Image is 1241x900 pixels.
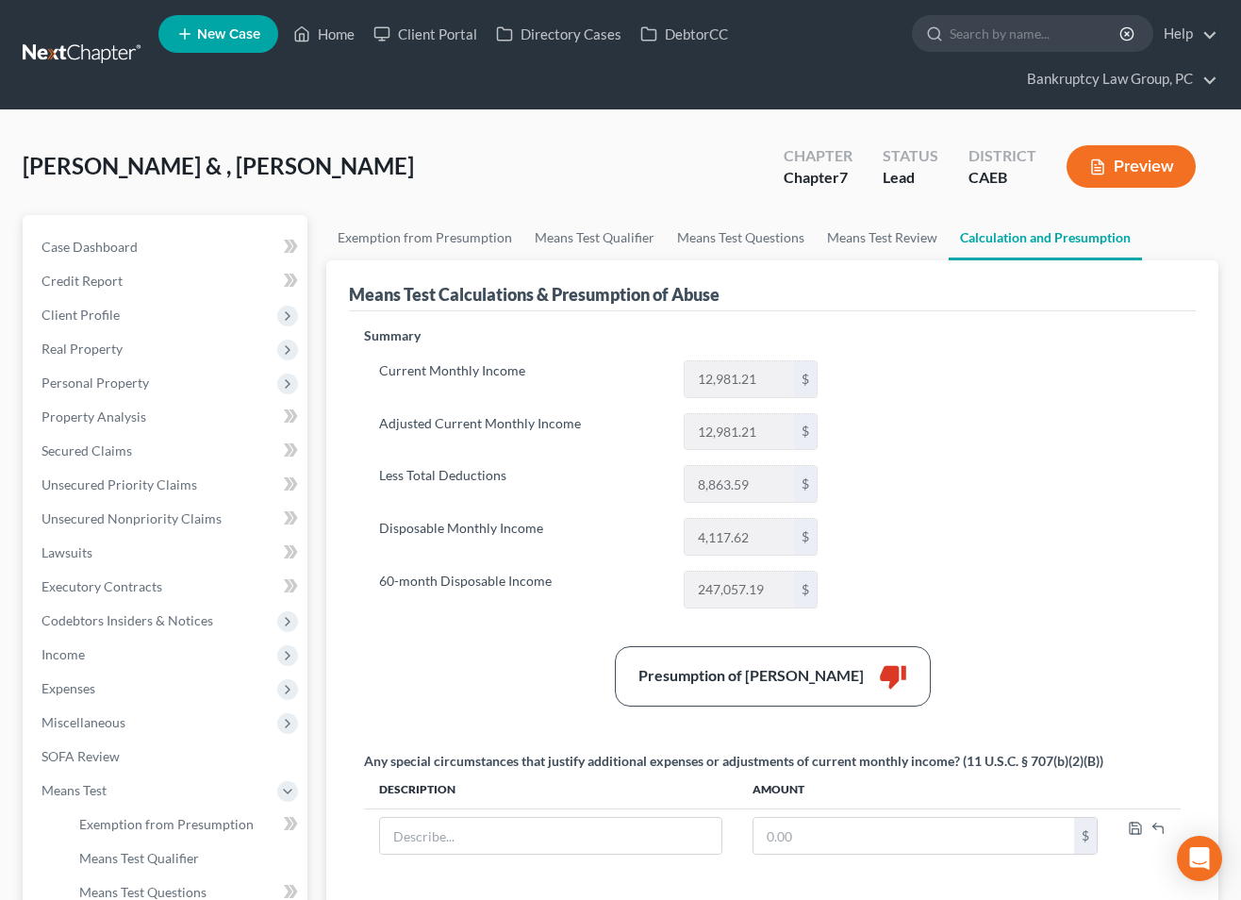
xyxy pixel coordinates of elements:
[41,680,95,696] span: Expenses
[41,408,146,425] span: Property Analysis
[816,215,949,260] a: Means Test Review
[349,283,720,306] div: Means Test Calculations & Presumption of Abuse
[41,646,85,662] span: Income
[1067,145,1196,188] button: Preview
[26,434,307,468] a: Secured Claims
[1177,836,1222,881] div: Open Intercom Messenger
[26,264,307,298] a: Credit Report
[794,466,817,502] div: $
[23,152,414,179] span: [PERSON_NAME] & , [PERSON_NAME]
[784,167,852,189] div: Chapter
[666,215,816,260] a: Means Test Questions
[638,665,864,687] div: Presumption of [PERSON_NAME]
[370,518,674,556] label: Disposable Monthly Income
[41,782,107,798] span: Means Test
[784,145,852,167] div: Chapter
[41,239,138,255] span: Case Dashboard
[26,468,307,502] a: Unsecured Priority Claims
[41,544,92,560] span: Lawsuits
[1154,17,1217,51] a: Help
[41,578,162,594] span: Executory Contracts
[41,375,149,391] span: Personal Property
[794,572,817,608] div: $
[685,572,794,608] input: 0.00
[883,167,938,189] div: Lead
[879,662,907,691] i: thumb_down
[284,17,364,51] a: Home
[753,818,1074,854] input: 0.00
[364,326,833,345] p: Summary
[26,740,307,774] a: SOFA Review
[79,850,199,866] span: Means Test Qualifier
[883,145,938,167] div: Status
[41,341,123,357] span: Real Property
[685,519,794,555] input: 0.00
[41,612,213,628] span: Codebtors Insiders & Notices
[370,571,674,608] label: 60-month Disposable Income
[949,215,1142,260] a: Calculation and Presumption
[1074,818,1097,854] div: $
[364,17,487,51] a: Client Portal
[41,748,120,764] span: SOFA Review
[968,145,1036,167] div: District
[685,466,794,502] input: 0.00
[794,414,817,450] div: $
[64,808,307,842] a: Exemption from Presumption
[737,771,1113,808] th: Amount
[64,842,307,875] a: Means Test Qualifier
[968,167,1036,189] div: CAEB
[380,818,721,854] input: Describe...
[41,442,132,458] span: Secured Claims
[685,361,794,397] input: 0.00
[364,752,1103,771] div: Any special circumstances that justify additional expenses or adjustments of current monthly inco...
[370,413,674,451] label: Adjusted Current Monthly Income
[26,230,307,264] a: Case Dashboard
[794,519,817,555] div: $
[41,273,123,289] span: Credit Report
[326,215,523,260] a: Exemption from Presumption
[26,400,307,434] a: Property Analysis
[487,17,631,51] a: Directory Cases
[26,502,307,536] a: Unsecured Nonpriority Claims
[79,884,207,900] span: Means Test Questions
[41,307,120,323] span: Client Profile
[41,714,125,730] span: Miscellaneous
[631,17,737,51] a: DebtorCC
[685,414,794,450] input: 0.00
[364,771,737,808] th: Description
[197,27,260,42] span: New Case
[370,360,674,398] label: Current Monthly Income
[1018,62,1217,96] a: Bankruptcy Law Group, PC
[26,570,307,604] a: Executory Contracts
[79,816,254,832] span: Exemption from Presumption
[41,510,222,526] span: Unsecured Nonpriority Claims
[523,215,666,260] a: Means Test Qualifier
[839,168,848,186] span: 7
[950,16,1122,51] input: Search by name...
[41,476,197,492] span: Unsecured Priority Claims
[370,465,674,503] label: Less Total Deductions
[26,536,307,570] a: Lawsuits
[794,361,817,397] div: $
